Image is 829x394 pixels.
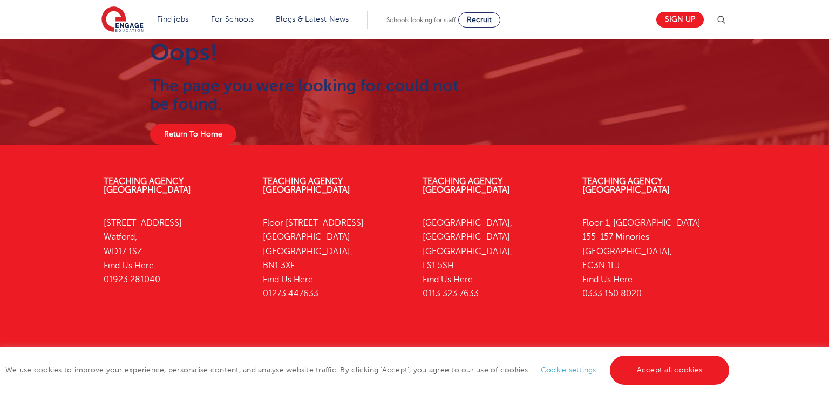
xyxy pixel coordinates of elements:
[104,176,191,195] a: Teaching Agency [GEOGRAPHIC_DATA]
[104,261,154,270] a: Find Us Here
[386,16,456,24] span: Schools looking for staff
[211,15,254,23] a: For Schools
[582,275,633,284] a: Find Us Here
[423,176,510,195] a: Teaching Agency [GEOGRAPHIC_DATA]
[5,366,732,374] span: We use cookies to improve your experience, personalise content, and analyse website traffic. By c...
[157,15,189,23] a: Find jobs
[263,216,406,301] p: Floor [STREET_ADDRESS] [GEOGRAPHIC_DATA] [GEOGRAPHIC_DATA], BN1 3XF 01273 447633
[423,216,566,301] p: [GEOGRAPHIC_DATA], [GEOGRAPHIC_DATA] [GEOGRAPHIC_DATA], LS1 5SH 0113 323 7633
[582,176,670,195] a: Teaching Agency [GEOGRAPHIC_DATA]
[423,275,473,284] a: Find Us Here
[150,124,236,145] a: Return To Home
[104,216,247,287] p: [STREET_ADDRESS] Watford, WD17 1SZ 01923 281040
[263,275,313,284] a: Find Us Here
[610,356,730,385] a: Accept all cookies
[541,366,596,374] a: Cookie settings
[276,15,349,23] a: Blogs & Latest News
[458,12,500,28] a: Recruit
[263,176,350,195] a: Teaching Agency [GEOGRAPHIC_DATA]
[150,77,461,113] h2: The page you were looking for could not be found.
[150,39,461,66] h1: Oops!
[582,216,726,301] p: Floor 1, [GEOGRAPHIC_DATA] 155-157 Minories [GEOGRAPHIC_DATA], EC3N 1LJ 0333 150 8020
[101,6,144,33] img: Engage Education
[467,16,492,24] span: Recruit
[656,12,704,28] a: Sign up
